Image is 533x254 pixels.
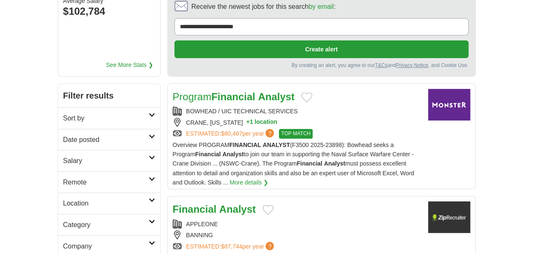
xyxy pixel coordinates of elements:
a: Location [58,193,160,214]
strong: FINANCIAL [229,142,261,148]
img: Company logo [428,201,470,233]
span: $80,467 [221,130,242,137]
a: Date posted [58,129,160,150]
div: BOWHEAD / UIC TECHNICAL SERVICES [173,107,421,116]
span: + [246,118,249,127]
a: Salary [58,150,160,171]
button: Add to favorite jobs [301,92,312,102]
button: +1 location [246,118,277,127]
h2: Salary [63,155,149,166]
div: BANNING [173,230,421,240]
span: ? [265,129,274,137]
span: $87,744 [221,243,242,250]
h2: Filter results [58,84,160,107]
strong: Analyst [219,203,256,215]
a: ProgramFinancial Analyst [173,91,295,102]
strong: Financial [195,151,221,158]
button: Create alert [174,40,469,58]
img: Company logo [428,89,470,120]
a: Privacy Notice [396,62,428,68]
strong: Financial [212,91,255,102]
span: TOP MATCH [279,129,312,138]
h2: Location [63,198,149,209]
a: ESTIMATED:$80,467per year? [186,129,276,138]
a: Sort by [58,107,160,129]
div: APPLEONE [173,219,421,229]
button: Add to favorite jobs [262,205,273,215]
a: See More Stats ❯ [106,60,153,70]
h2: Remote [63,177,149,188]
div: $102,784 [63,4,155,19]
a: T&Cs [375,62,387,68]
h2: Company [63,241,149,252]
span: Overview PROGRAM (F3500 2025-23898): Bowhead seeks a Program to join our team in supporting the N... [173,142,414,186]
h2: Date posted [63,134,149,145]
a: More details ❯ [230,178,268,187]
strong: Financial [173,203,217,215]
a: by email [308,3,334,10]
strong: Analyst [258,91,295,102]
a: Category [58,214,160,235]
strong: Analyst [324,160,346,167]
strong: Financial [297,160,322,167]
div: CRANE, [US_STATE] [173,118,421,127]
h2: Category [63,219,149,230]
strong: ANALYST [262,142,290,148]
span: ? [265,242,274,250]
strong: Analyst [222,151,244,158]
a: ESTIMATED:$87,744per year? [186,242,276,251]
a: Remote [58,171,160,193]
div: By creating an alert, you agree to our and , and Cookie Use. [174,61,469,70]
a: Financial Analyst [173,203,256,215]
span: Receive the newest jobs for this search : [191,1,335,12]
h2: Sort by [63,113,149,124]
